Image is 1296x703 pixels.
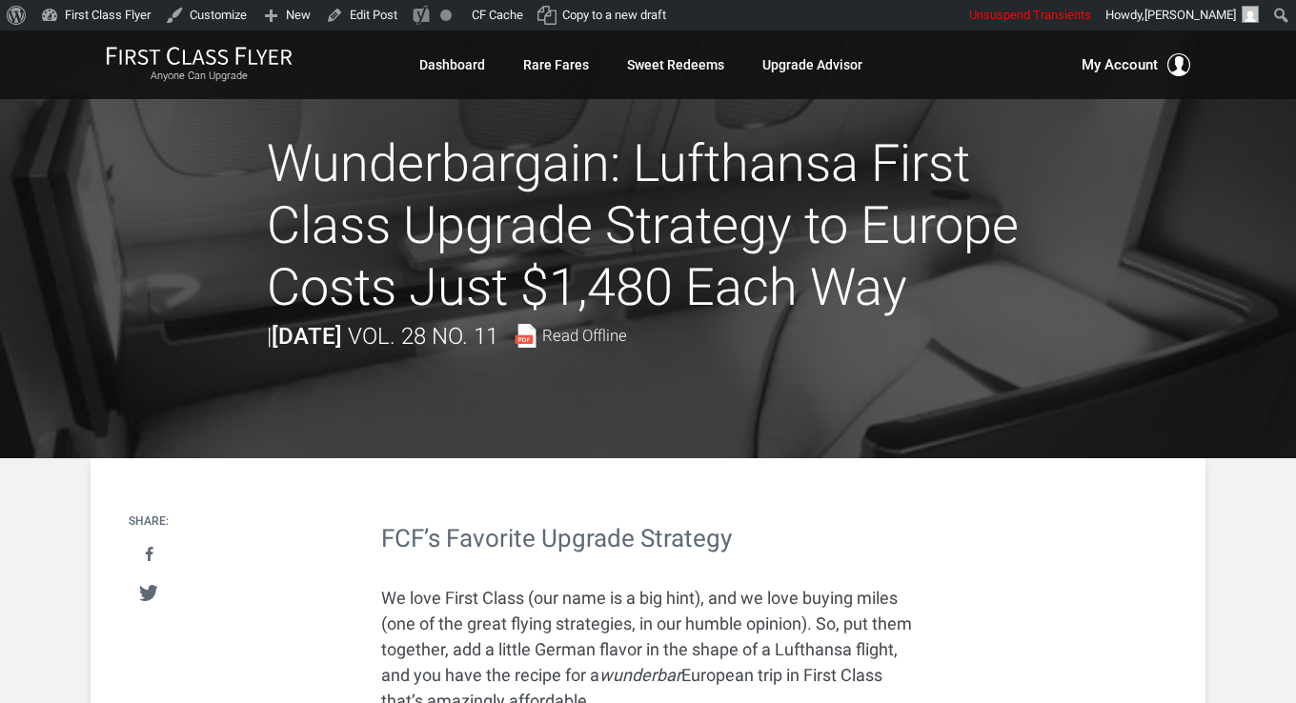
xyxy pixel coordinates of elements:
h2: FCF’s Favorite Upgrade Strategy [381,525,915,552]
a: Dashboard [419,48,485,82]
button: My Account [1082,53,1190,76]
h4: Share: [129,515,169,528]
span: My Account [1082,53,1158,76]
small: Anyone Can Upgrade [106,70,293,83]
a: First Class FlyerAnyone Can Upgrade [106,46,293,84]
h1: Wunderbargain: Lufthansa First Class Upgrade Strategy to Europe Costs Just $1,480 Each Way [267,133,1029,318]
strong: [DATE] [272,323,342,350]
a: Tweet [130,575,169,611]
span: [PERSON_NAME] [1144,8,1236,22]
a: Sweet Redeems [627,48,724,82]
a: Share [130,537,169,572]
a: Rare Fares [523,48,589,82]
div: | [267,318,627,354]
img: pdf-file.svg [514,324,537,348]
span: Read Offline [542,328,627,344]
span: Vol. 28 No. 11 [348,323,498,350]
img: First Class Flyer [106,46,293,66]
a: Read Offline [514,324,627,348]
span: Unsuspend Transients [969,8,1091,22]
em: wunderbar [599,665,681,685]
a: Upgrade Advisor [762,48,862,82]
